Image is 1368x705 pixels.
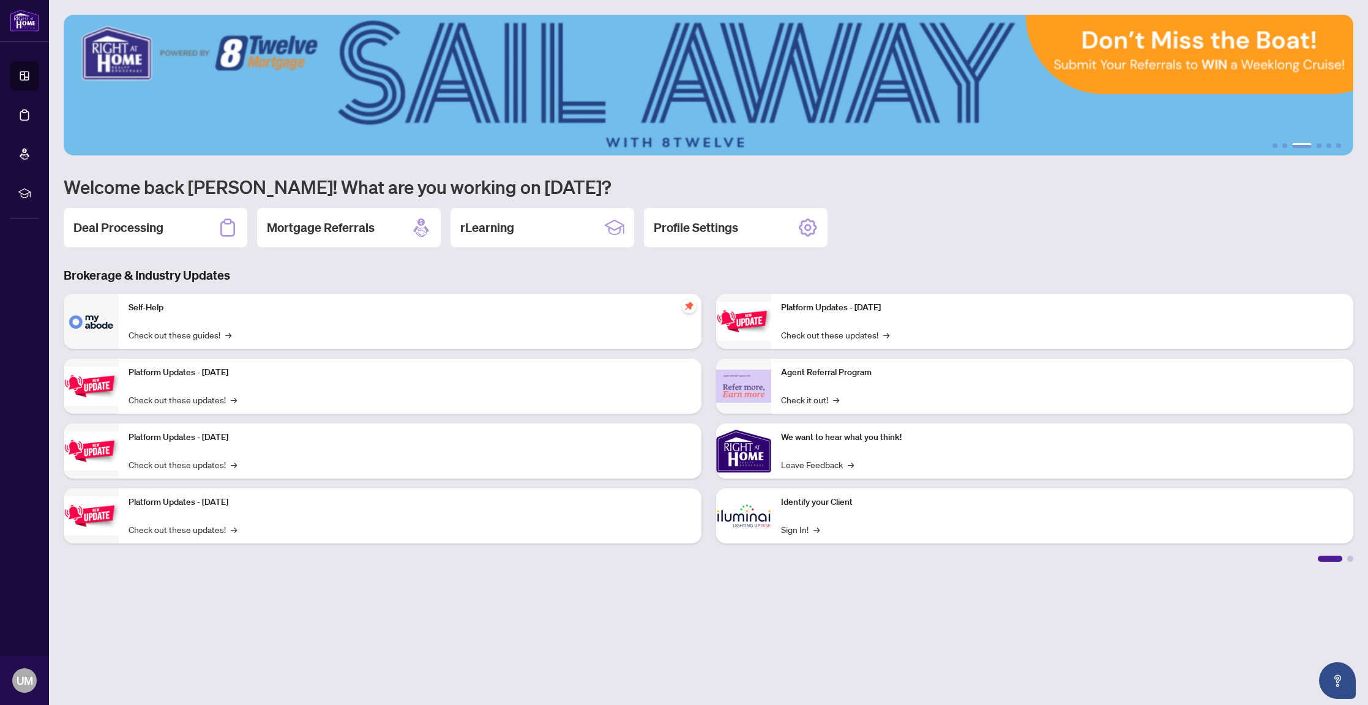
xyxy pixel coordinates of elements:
a: Check it out!→ [781,393,839,406]
p: Platform Updates - [DATE] [129,496,692,509]
p: Identify your Client [781,496,1344,509]
p: We want to hear what you think! [781,431,1344,444]
h2: Mortgage Referrals [267,219,375,236]
a: Sign In!→ [781,523,820,536]
p: Platform Updates - [DATE] [129,431,692,444]
span: → [225,328,231,341]
p: Agent Referral Program [781,366,1344,379]
a: Check out these updates!→ [129,523,237,536]
img: Platform Updates - September 16, 2025 [64,367,119,405]
span: → [231,393,237,406]
img: Identify your Client [716,488,771,543]
button: Open asap [1319,662,1356,699]
h2: rLearning [460,219,514,236]
a: Leave Feedback→ [781,458,854,471]
img: Slide 2 [64,15,1353,155]
a: Check out these updates!→ [129,393,237,406]
a: Check out these guides!→ [129,328,231,341]
img: Self-Help [64,294,119,349]
p: Self-Help [129,301,692,315]
span: pushpin [682,299,697,313]
img: Platform Updates - July 21, 2025 [64,431,119,470]
img: Agent Referral Program [716,370,771,403]
button: 6 [1336,143,1341,148]
h2: Profile Settings [654,219,738,236]
img: Platform Updates - June 23, 2025 [716,302,771,340]
a: Check out these updates!→ [129,458,237,471]
h1: Welcome back [PERSON_NAME]! What are you working on [DATE]? [64,175,1353,198]
h3: Brokerage & Industry Updates [64,267,1353,284]
span: UM [17,672,33,689]
button: 5 [1326,143,1331,148]
img: We want to hear what you think! [716,423,771,479]
img: Platform Updates - July 8, 2025 [64,496,119,535]
span: → [813,523,820,536]
span: → [883,328,889,341]
p: Platform Updates - [DATE] [781,301,1344,315]
h2: Deal Processing [73,219,163,236]
button: 2 [1282,143,1287,148]
button: 3 [1292,143,1312,148]
button: 1 [1273,143,1277,148]
span: → [231,458,237,471]
span: → [833,393,839,406]
img: logo [10,9,39,32]
button: 4 [1317,143,1321,148]
p: Platform Updates - [DATE] [129,366,692,379]
a: Check out these updates!→ [781,328,889,341]
span: → [848,458,854,471]
span: → [231,523,237,536]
